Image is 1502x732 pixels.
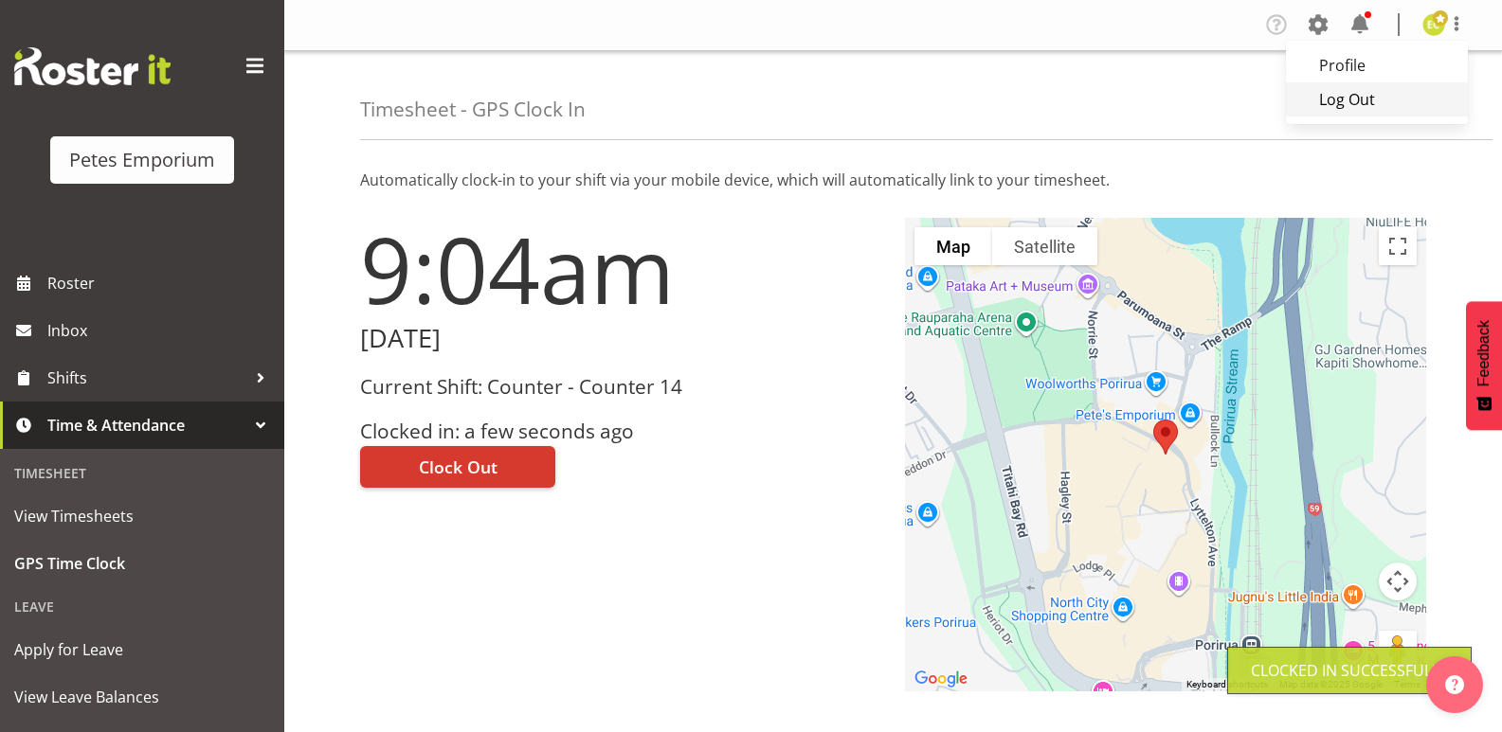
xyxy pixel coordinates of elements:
h1: 9:04am [360,218,882,320]
div: Petes Emporium [69,146,215,174]
button: Toggle fullscreen view [1379,227,1417,265]
a: View Timesheets [5,492,280,540]
span: Shifts [47,364,246,392]
a: Apply for Leave [5,626,280,673]
h4: Timesheet - GPS Clock In [360,98,586,120]
h3: Current Shift: Counter - Counter 14 [360,376,882,398]
img: help-xxl-2.png [1445,675,1464,694]
span: Clock Out [419,455,498,479]
button: Drag Pegman onto the map to open Street View [1379,631,1417,669]
img: Google [910,667,972,691]
img: emma-croft7499.jpg [1422,13,1445,36]
button: Clock Out [360,446,555,488]
span: Inbox [47,316,275,345]
span: View Leave Balances [14,683,270,711]
button: Keyboard shortcuts [1186,678,1268,691]
span: View Timesheets [14,502,270,530]
button: Show satellite imagery [992,227,1097,265]
a: GPS Time Clock [5,540,280,587]
button: Feedback - Show survey [1466,301,1502,430]
div: Timesheet [5,454,280,492]
span: Time & Attendance [47,411,246,439]
a: Log Out [1286,82,1468,116]
a: Open this area in Google Maps (opens a new window) [910,667,972,691]
button: Map camera controls [1379,562,1417,600]
span: Roster [47,269,275,297]
span: GPS Time Clock [14,549,270,578]
a: View Leave Balances [5,673,280,721]
span: Feedback [1475,320,1493,386]
a: Profile [1286,48,1468,82]
p: Automatically clock-in to your shift via your mobile device, which will automatically link to you... [360,169,1426,191]
div: Clocked in Successfully [1251,659,1448,682]
button: Show street map [914,227,992,265]
h3: Clocked in: a few seconds ago [360,420,882,442]
img: Rosterit website logo [14,47,171,85]
div: Leave [5,587,280,626]
span: Apply for Leave [14,635,270,664]
h2: [DATE] [360,324,882,353]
